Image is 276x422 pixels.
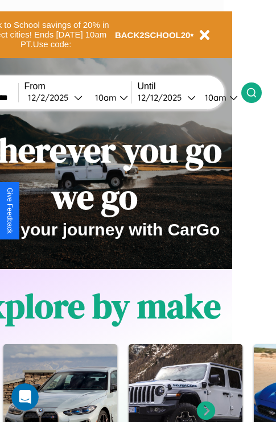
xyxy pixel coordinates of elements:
div: 10am [199,92,229,103]
button: 10am [86,92,131,104]
label: From [24,81,131,92]
div: Give Feedback [6,188,14,234]
div: 12 / 2 / 2025 [28,92,74,103]
button: 12/2/2025 [24,92,86,104]
iframe: Intercom live chat [11,383,39,411]
b: BACK2SCHOOL20 [115,30,191,40]
button: 10am [196,92,241,104]
div: 12 / 12 / 2025 [138,92,187,103]
div: 10am [89,92,120,103]
label: Until [138,81,241,92]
